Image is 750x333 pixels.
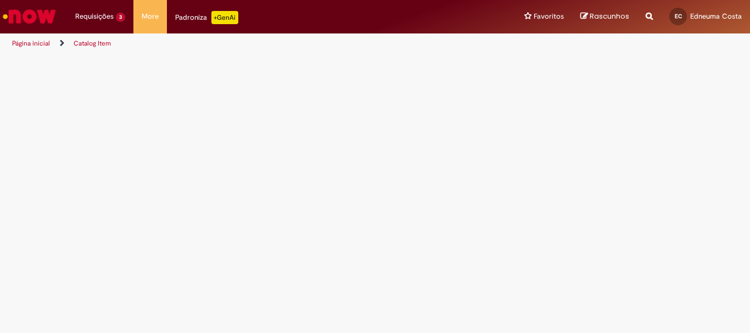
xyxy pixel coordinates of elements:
a: Página inicial [12,39,50,48]
span: More [142,11,159,22]
div: Padroniza [175,11,238,24]
img: ServiceNow [1,5,58,27]
span: Requisições [75,11,114,22]
a: Rascunhos [580,12,629,22]
p: +GenAi [211,11,238,24]
span: 3 [116,13,125,22]
a: Catalog Item [74,39,111,48]
span: Rascunhos [590,11,629,21]
ul: Trilhas de página [8,33,492,54]
span: Favoritos [534,11,564,22]
span: Edneuma Costa [690,12,742,21]
span: EC [675,13,682,20]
